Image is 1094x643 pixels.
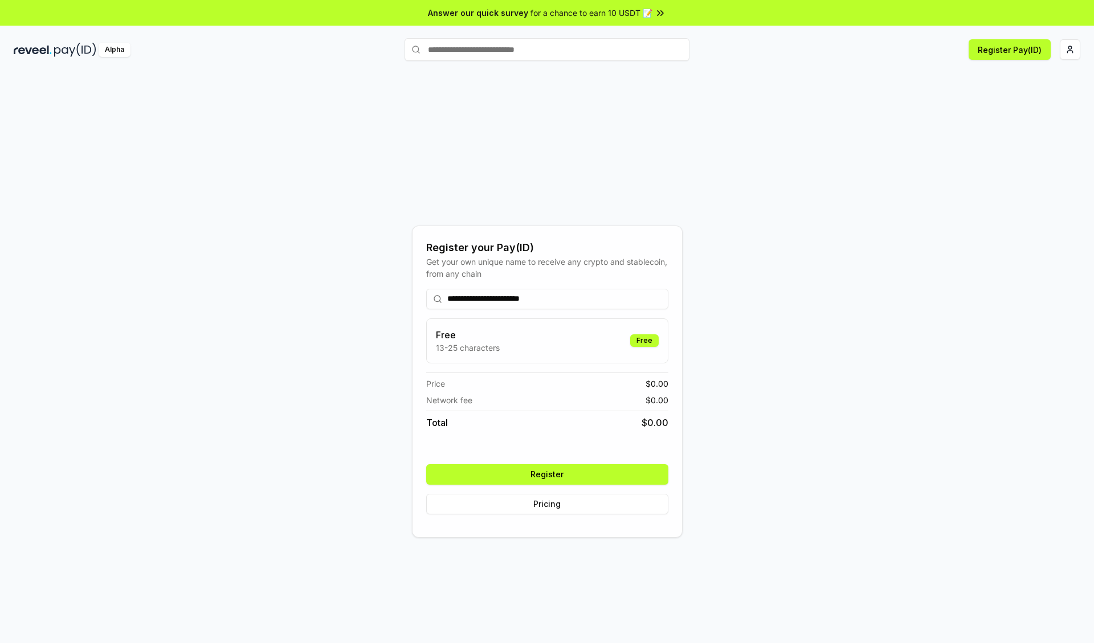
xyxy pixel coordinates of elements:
[642,416,668,429] span: $ 0.00
[646,378,668,390] span: $ 0.00
[428,7,528,19] span: Answer our quick survey
[436,342,500,354] p: 13-25 characters
[646,394,668,406] span: $ 0.00
[630,334,659,347] div: Free
[99,43,130,57] div: Alpha
[426,256,668,280] div: Get your own unique name to receive any crypto and stablecoin, from any chain
[436,328,500,342] h3: Free
[426,240,668,256] div: Register your Pay(ID)
[426,416,448,429] span: Total
[426,394,472,406] span: Network fee
[969,39,1051,60] button: Register Pay(ID)
[426,494,668,514] button: Pricing
[426,464,668,485] button: Register
[426,378,445,390] span: Price
[14,43,52,57] img: reveel_dark
[530,7,652,19] span: for a chance to earn 10 USDT 📝
[54,43,96,57] img: pay_id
